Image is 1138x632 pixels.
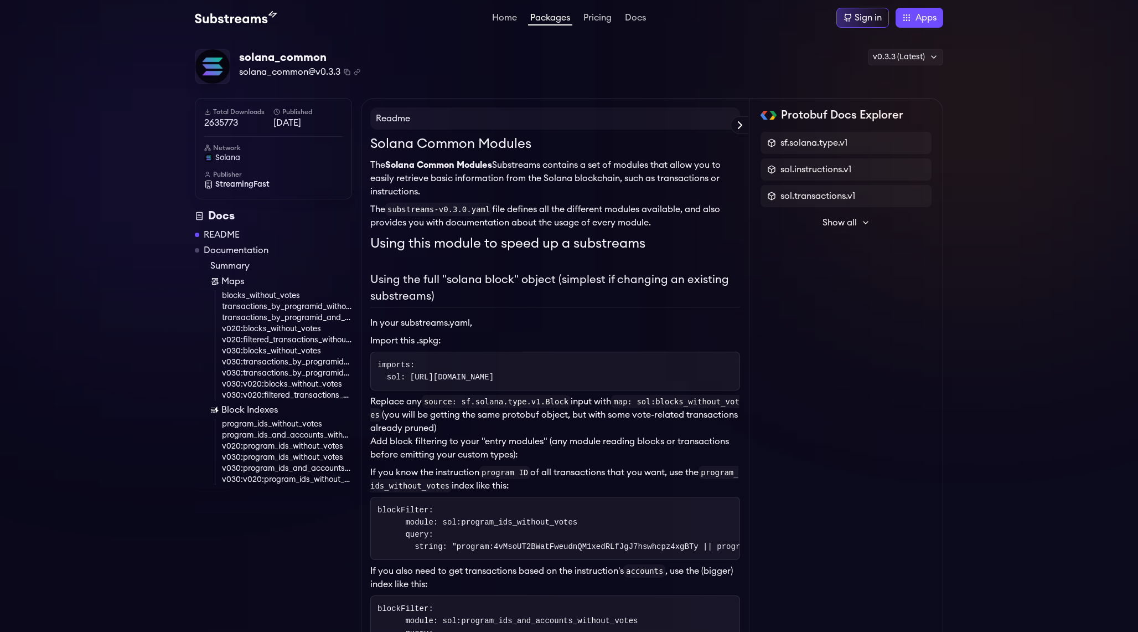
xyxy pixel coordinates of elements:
[780,189,855,203] span: sol.transactions.v1
[370,435,740,461] p: Add block filtering to your "entry modules" (any module reading blocks or transactions before emi...
[222,301,352,312] a: transactions_by_programid_without_votes
[761,111,777,120] img: Protobuf
[385,161,492,169] strong: Solana Common Modules
[210,405,219,414] img: Block Index icon
[370,395,739,422] code: map: sol:blocks_without_votes
[370,158,740,198] p: The Substreams contains a set of modules that allow you to easily retrieve basic information from...
[210,275,352,288] a: Maps
[210,403,352,417] a: Block Indexes
[385,203,492,216] code: substreams-v0.3.0.yaml
[204,116,273,130] span: 2635773
[354,69,360,75] button: Copy .spkg link to clipboard
[222,368,352,379] a: v030:transactions_by_programid_and_account_without_votes
[195,11,277,24] img: Substream's logo
[195,208,352,224] div: Docs
[490,13,519,24] a: Home
[479,466,530,479] code: program ID
[222,390,352,401] a: v030:v020:filtered_transactions_without_votes
[222,463,352,474] a: v030:program_ids_and_accounts_without_votes
[210,259,352,273] a: Summary
[222,323,352,335] a: v020:blocks_without_votes
[370,564,740,591] p: If you also need to get transactions based on the instruction's , use the (bigger) index like this:
[344,69,350,75] button: Copy package name and version
[222,419,352,430] a: program_ids_without_votes
[868,49,943,65] div: v0.3.3 (Latest)
[781,107,903,123] h2: Protobuf Docs Explorer
[370,271,740,307] h2: Using the full "solana block" object (simplest if changing an existing substreams)
[195,49,230,84] img: Package Logo
[204,152,343,163] a: solana
[915,11,937,24] span: Apps
[377,361,494,382] code: imports: sol: [URL][DOMAIN_NAME]
[239,65,340,79] span: solana_common@v0.3.3
[780,136,847,150] span: sf.solana.type.v1
[204,244,268,257] a: Documentation
[222,379,352,390] a: v030:v020:blocks_without_votes
[204,170,343,179] h6: Publisher
[215,152,240,163] span: solana
[370,316,740,330] p: In your substreams.yaml,
[204,143,343,152] h6: Network
[370,466,740,492] p: If you know the instruction of all transactions that you want, use the index like this:
[222,441,352,452] a: v020:program_ids_without_votes
[780,163,851,176] span: sol.instructions.v1
[222,430,352,441] a: program_ids_and_accounts_without_votes
[273,107,343,116] h6: Published
[222,335,352,346] a: v020:filtered_transactions_without_votes
[528,13,572,25] a: Packages
[823,216,857,229] span: Show all
[222,474,352,485] a: v030:v020:program_ids_without_votes
[623,13,648,24] a: Docs
[377,506,964,551] code: blockFilter: module: sol:program_ids_without_votes query: string: "program:4vMsoUT2BWatFweudnQM1x...
[370,466,738,492] code: program_ids_without_votes
[855,11,882,24] div: Sign in
[370,395,740,435] p: Replace any input with (you will be getting the same protobuf object, but with some vote-related ...
[836,8,889,28] a: Sign in
[222,290,352,301] a: blocks_without_votes
[210,277,219,286] img: Map icon
[370,134,740,154] h1: Solana Common Modules
[204,107,273,116] h6: Total Downloads
[222,452,352,463] a: v030:program_ids_without_votes
[239,50,360,65] div: solana_common
[204,179,343,190] a: StreamingFast
[273,116,343,130] span: [DATE]
[204,228,240,242] a: README
[370,234,740,254] h1: Using this module to speed up a substreams
[222,312,352,323] a: transactions_by_programid_and_account_without_votes
[370,107,740,130] h4: Readme
[370,334,740,347] li: Import this .spkg:
[215,179,270,190] span: StreamingFast
[222,357,352,368] a: v030:transactions_by_programid_without_votes
[204,153,213,162] img: solana
[624,564,665,578] code: accounts
[761,212,932,234] button: Show all
[581,13,614,24] a: Pricing
[370,203,740,229] p: The file defines all the different modules available, and also provides you with documentation ab...
[422,395,571,408] code: source: sf.solana.type.v1.Block
[222,346,352,357] a: v030:blocks_without_votes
